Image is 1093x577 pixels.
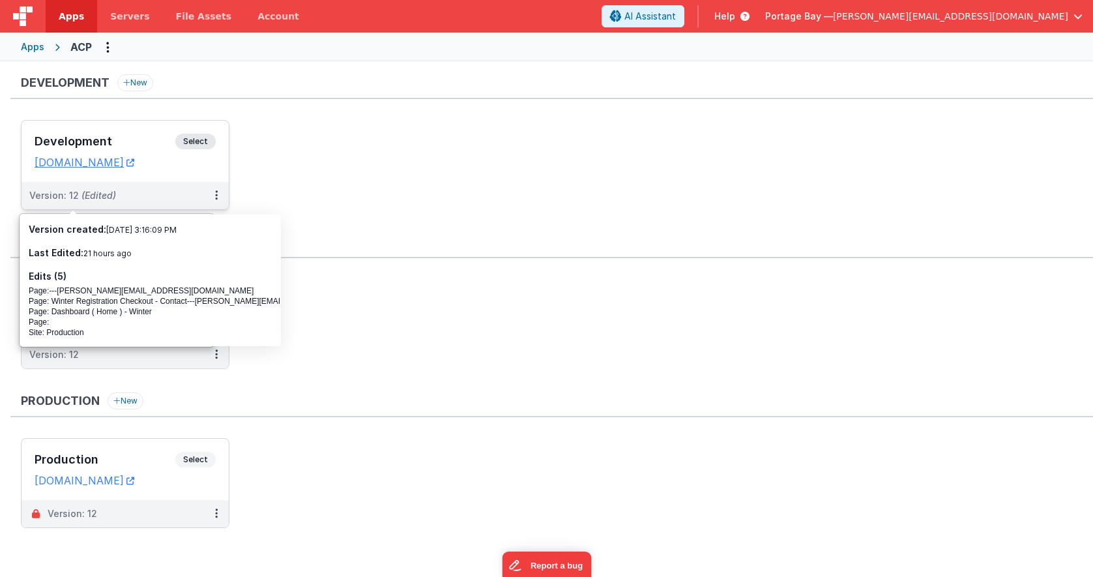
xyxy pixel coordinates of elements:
[714,10,735,23] span: Help
[29,189,116,202] div: Version: 12
[83,248,132,258] span: 21 hours ago
[765,10,833,23] span: Portage Bay —
[106,225,177,235] span: [DATE] 3:16:09 PM
[29,286,272,296] div: Page: [PERSON_NAME][EMAIL_ADDRESS][DOMAIN_NAME]
[833,10,1068,23] span: [PERSON_NAME][EMAIL_ADDRESS][DOMAIN_NAME]
[765,10,1083,23] button: Portage Bay — [PERSON_NAME][EMAIL_ADDRESS][DOMAIN_NAME]
[602,5,684,27] button: AI Assistant
[176,10,232,23] span: File Assets
[35,453,175,466] h3: Production
[48,507,97,520] div: Version: 12
[108,392,143,409] button: New
[175,452,216,467] span: Select
[624,10,676,23] span: AI Assistant
[29,327,272,338] div: Site: Production
[35,156,134,169] a: [DOMAIN_NAME]
[29,246,272,259] h3: Last Edited:
[35,474,134,487] a: [DOMAIN_NAME]
[49,286,57,295] span: ---
[29,317,272,327] div: Page:
[97,37,118,57] button: Options
[29,270,272,283] h3: Edits (5)
[29,348,79,361] div: Version: 12
[35,135,175,148] h3: Development
[110,10,149,23] span: Servers
[21,394,100,407] h3: Production
[70,39,92,55] div: ACP
[21,40,44,53] div: Apps
[59,10,84,23] span: Apps
[187,297,195,306] span: ---
[175,134,216,149] span: Select
[21,76,109,89] h3: Development
[81,190,116,201] span: (Edited)
[29,223,272,236] h3: Version created:
[29,296,272,306] div: Page: Winter Registration Checkout - Contact [PERSON_NAME][EMAIL_ADDRESS][DOMAIN_NAME]
[117,74,153,91] button: New
[29,306,272,317] div: Page: Dashboard ( Home ) - Winter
